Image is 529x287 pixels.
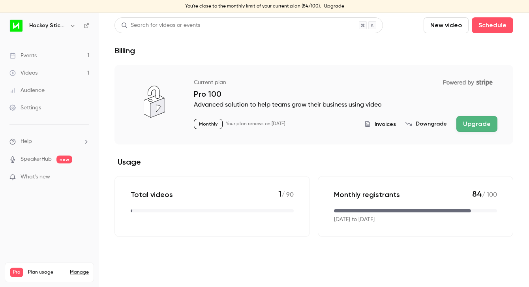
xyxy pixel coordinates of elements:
a: SpeakerHub [21,155,52,163]
div: Events [9,52,37,60]
p: / 100 [472,189,497,200]
p: Pro 100 [194,89,497,99]
p: Your plan renews on [DATE] [226,121,285,127]
img: Hockey Stick Advisory [10,19,23,32]
div: Search for videos or events [121,21,200,30]
p: Advanced solution to help teams grow their business using video [194,100,497,110]
span: Pro [10,268,23,277]
span: Invoices [375,120,396,128]
button: Schedule [472,17,513,33]
button: Downgrade [405,120,447,128]
p: / 90 [278,189,294,200]
button: Invoices [364,120,396,128]
span: Plan usage [28,269,65,276]
p: Current plan [194,79,226,86]
button: New video [424,17,469,33]
span: 1 [278,189,281,199]
h1: Billing [114,46,135,55]
iframe: Noticeable Trigger [80,174,89,181]
div: Audience [9,86,45,94]
p: [DATE] to [DATE] [334,216,375,224]
div: Videos [9,69,38,77]
h2: Usage [114,157,513,167]
button: Upgrade [456,116,497,132]
p: Total videos [131,190,173,199]
span: new [56,156,72,163]
li: help-dropdown-opener [9,137,89,146]
div: Settings [9,104,41,112]
a: Upgrade [324,3,344,9]
span: 84 [472,189,482,199]
p: Monthly [194,119,223,129]
section: billing [114,65,513,237]
span: Help [21,137,32,146]
p: Monthly registrants [334,190,400,199]
span: What's new [21,173,50,181]
a: Manage [70,269,89,276]
h6: Hockey Stick Advisory [29,22,66,30]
